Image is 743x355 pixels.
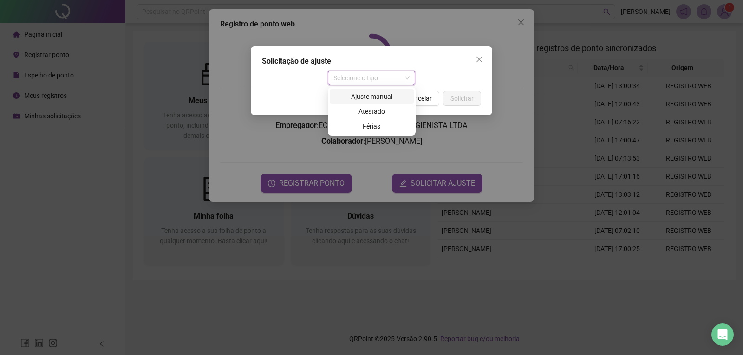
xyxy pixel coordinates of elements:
div: Solicitação de ajuste [262,56,481,67]
div: Férias [335,121,408,131]
div: Ajuste manual [330,89,414,104]
div: Atestado [335,106,408,116]
div: Férias [330,119,414,134]
div: Ajuste manual [335,91,408,102]
div: Open Intercom Messenger [711,323,734,346]
button: Close [472,52,487,67]
button: Solicitar [443,91,481,106]
span: Selecione o tipo [333,71,410,85]
button: Cancelar [399,91,439,106]
span: Cancelar [406,93,432,103]
span: close [476,56,483,63]
div: Atestado [330,104,414,119]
